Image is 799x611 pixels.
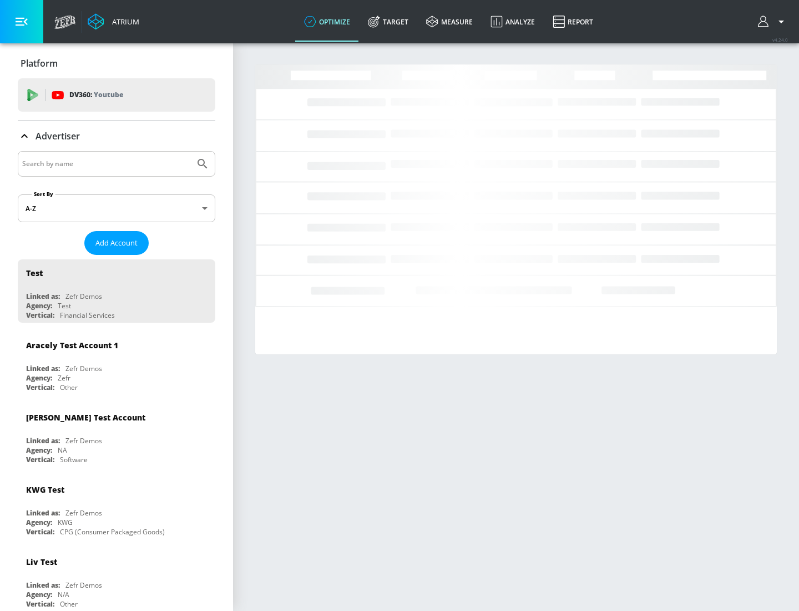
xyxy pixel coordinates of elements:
[21,57,58,69] p: Platform
[26,599,54,609] div: Vertical:
[60,383,78,392] div: Other
[26,484,64,495] div: KWG Test
[18,121,215,152] div: Advertiser
[108,17,139,27] div: Atrium
[26,508,60,518] div: Linked as:
[26,436,60,445] div: Linked as:
[26,301,52,310] div: Agency:
[26,268,43,278] div: Test
[88,13,139,30] a: Atrium
[26,340,118,350] div: Aracely Test Account 1
[65,580,102,590] div: Zefr Demos
[26,373,52,383] div: Agency:
[26,310,54,320] div: Vertical:
[18,404,215,467] div: [PERSON_NAME] Test AccountLinked as:Zefr DemosAgency:NAVertical:Software
[22,157,190,171] input: Search by name
[58,590,69,599] div: N/A
[58,518,73,527] div: KWG
[18,259,215,323] div: TestLinked as:Zefr DemosAgency:TestVertical:Financial Services
[26,580,60,590] div: Linked as:
[18,476,215,539] div: KWG TestLinked as:Zefr DemosAgency:KWGVertical:CPG (Consumer Packaged Goods)
[60,455,88,464] div: Software
[60,527,165,537] div: CPG (Consumer Packaged Goods)
[60,310,115,320] div: Financial Services
[26,527,54,537] div: Vertical:
[65,508,102,518] div: Zefr Demos
[58,301,71,310] div: Test
[65,364,102,373] div: Zefr Demos
[58,373,70,383] div: Zefr
[26,412,145,423] div: [PERSON_NAME] Test Account
[482,2,544,42] a: Analyze
[26,383,54,392] div: Vertical:
[36,130,80,142] p: Advertiser
[26,364,60,373] div: Linked as:
[18,48,215,79] div: Platform
[26,518,52,527] div: Agency:
[95,237,138,249] span: Add Account
[417,2,482,42] a: measure
[94,89,123,101] p: Youtube
[359,2,417,42] a: Target
[32,191,55,198] label: Sort By
[26,292,60,301] div: Linked as:
[84,231,149,255] button: Add Account
[18,332,215,395] div: Aracely Test Account 1Linked as:Zefr DemosAgency:ZefrVertical:Other
[65,292,102,301] div: Zefr Demos
[26,590,52,599] div: Agency:
[58,445,67,455] div: NA
[26,445,52,455] div: Agency:
[60,599,78,609] div: Other
[26,455,54,464] div: Vertical:
[295,2,359,42] a: optimize
[544,2,602,42] a: Report
[69,89,123,101] p: DV360:
[26,557,57,567] div: Liv Test
[65,436,102,445] div: Zefr Demos
[18,78,215,112] div: DV360: Youtube
[18,194,215,222] div: A-Z
[772,37,788,43] span: v 4.24.0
